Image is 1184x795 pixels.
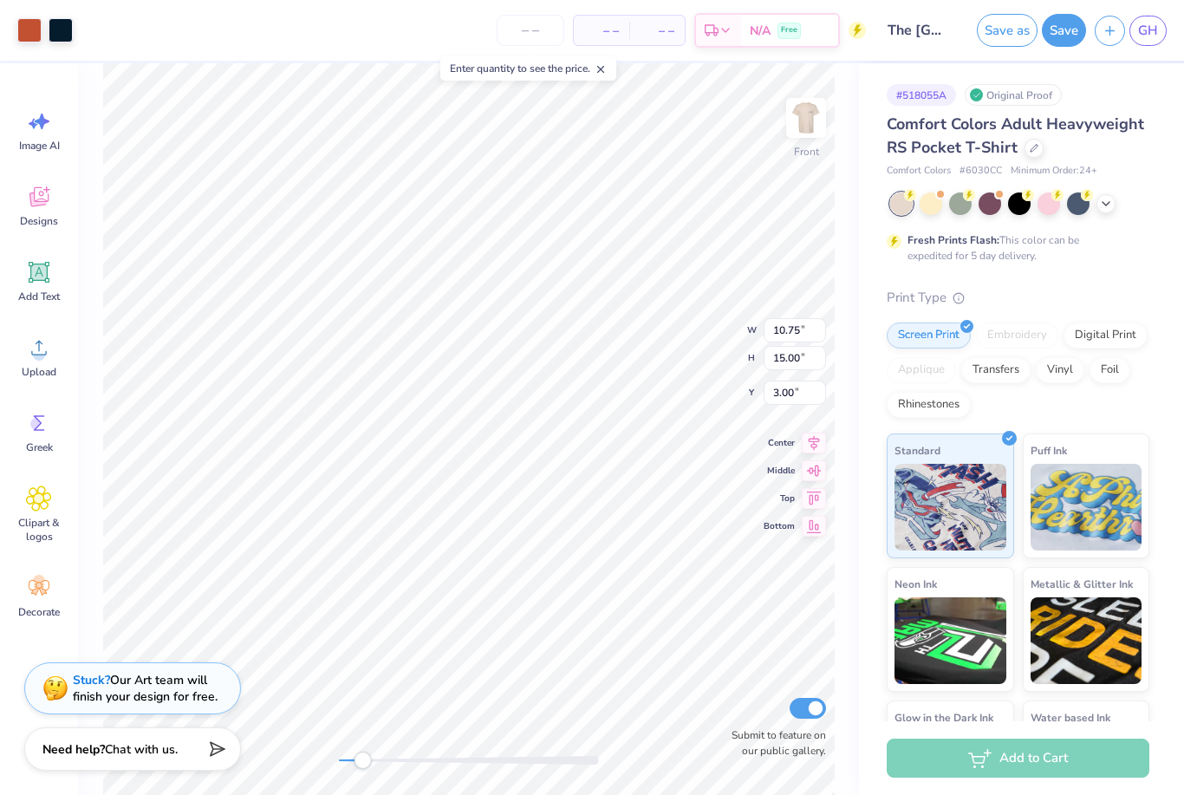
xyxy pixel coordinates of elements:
[1090,357,1130,383] div: Foil
[73,672,110,688] strong: Stuck?
[895,575,937,593] span: Neon Ink
[1042,14,1086,47] button: Save
[794,144,819,160] div: Front
[789,101,823,135] img: Front
[18,290,60,303] span: Add Text
[1031,597,1142,684] img: Metallic & Glitter Ink
[440,56,616,81] div: Enter quantity to see the price.
[354,752,371,769] div: Accessibility label
[764,492,795,505] span: Top
[20,214,58,228] span: Designs
[1036,357,1084,383] div: Vinyl
[640,22,674,40] span: – –
[887,288,1149,308] div: Print Type
[887,164,951,179] span: Comfort Colors
[1064,323,1148,349] div: Digital Print
[781,24,797,36] span: Free
[887,84,956,106] div: # 518055A
[497,15,564,46] input: – –
[960,164,1002,179] span: # 6030CC
[908,233,999,247] strong: Fresh Prints Flash:
[10,516,68,544] span: Clipart & logos
[887,323,971,349] div: Screen Print
[42,741,105,758] strong: Need help?
[875,13,960,48] input: Untitled Design
[750,22,771,40] span: N/A
[1011,164,1097,179] span: Minimum Order: 24 +
[887,114,1144,158] span: Comfort Colors Adult Heavyweight RS Pocket T-Shirt
[584,22,619,40] span: – –
[1031,708,1110,727] span: Water based Ink
[908,232,1121,264] div: This color can be expedited for 5 day delivery.
[1031,441,1067,459] span: Puff Ink
[895,464,1006,551] img: Standard
[1031,464,1142,551] img: Puff Ink
[887,392,971,418] div: Rhinestones
[73,672,218,705] div: Our Art team will finish your design for free.
[764,464,795,478] span: Middle
[722,727,826,759] label: Submit to feature on our public gallery.
[105,741,178,758] span: Chat with us.
[965,84,1062,106] div: Original Proof
[976,323,1058,349] div: Embroidery
[895,597,1006,684] img: Neon Ink
[764,436,795,450] span: Center
[19,139,60,153] span: Image AI
[1138,21,1158,41] span: GH
[18,605,60,619] span: Decorate
[895,708,993,727] span: Glow in the Dark Ink
[1129,16,1167,46] a: GH
[1031,575,1133,593] span: Metallic & Glitter Ink
[22,365,56,379] span: Upload
[764,519,795,533] span: Bottom
[887,357,956,383] div: Applique
[26,440,53,454] span: Greek
[895,441,940,459] span: Standard
[977,14,1038,47] button: Save as
[961,357,1031,383] div: Transfers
